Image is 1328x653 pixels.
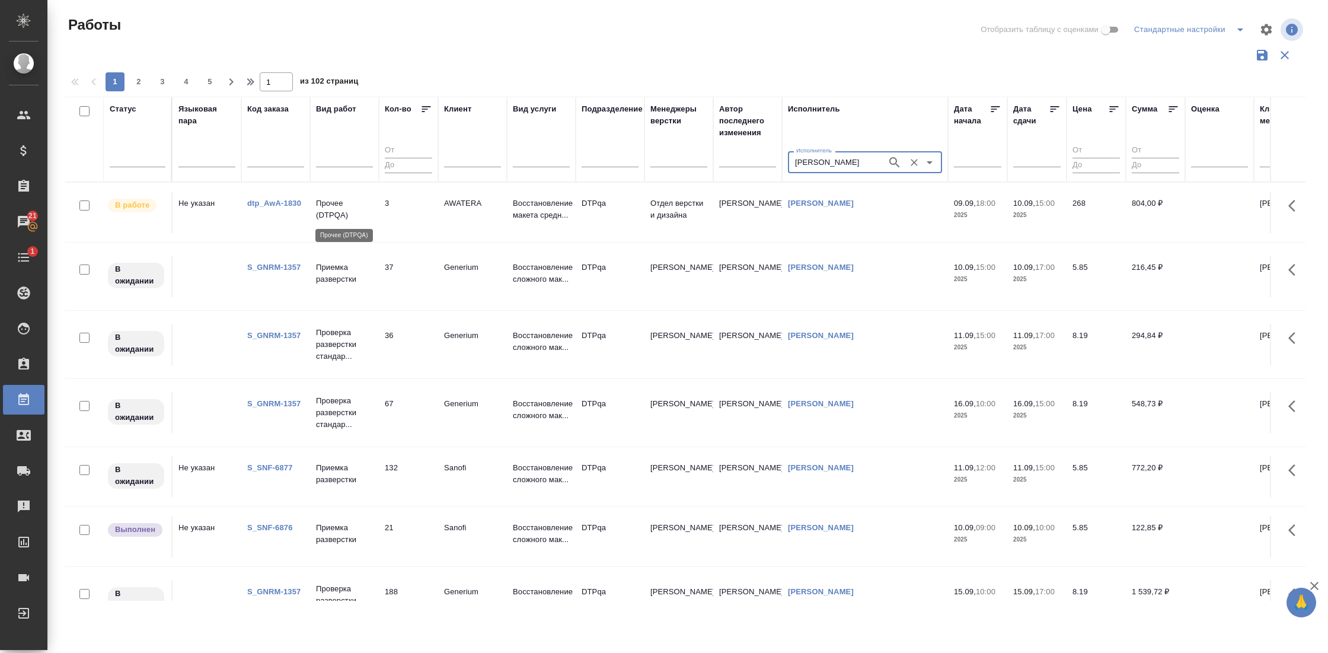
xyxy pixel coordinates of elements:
p: Generium [444,398,501,410]
span: 🙏 [1291,590,1311,615]
button: Здесь прячутся важные кнопки [1281,580,1310,609]
p: 17:00 [1035,263,1055,272]
p: В ожидании [115,588,157,611]
td: 5.85 [1067,516,1126,558]
button: Здесь прячутся важные кнопки [1281,392,1310,421]
p: Проверка разверстки стандар... [316,395,373,431]
div: Подразделение [582,103,643,115]
div: Менеджеры верстки [650,103,707,127]
div: Код заказа [247,103,289,115]
input: До [1132,158,1179,173]
td: [PERSON_NAME] [1254,456,1323,498]
td: 3 [379,192,438,233]
p: Отдел верстки и дизайна [650,198,707,221]
td: [PERSON_NAME] [713,256,782,297]
div: Цена [1072,103,1092,115]
div: Исполнитель завершил работу [107,522,165,538]
p: 2025 [1013,209,1061,221]
div: Исполнитель [788,103,840,115]
div: Кол-во [385,103,411,115]
td: DTPqa [576,516,644,558]
a: S_SNF-6877 [247,463,293,472]
button: 4 [177,72,196,91]
a: [PERSON_NAME] [788,523,854,532]
p: Восстановление сложного мак... [513,462,570,486]
p: 09.09, [954,199,976,208]
input: От [1072,144,1120,158]
div: Дата сдачи [1013,103,1049,127]
span: 21 [21,210,44,222]
input: До [1072,158,1120,173]
a: S_SNF-6876 [247,523,293,532]
button: Open [921,154,938,171]
button: 2 [129,72,148,91]
td: Не указан [173,516,241,558]
a: dtp_AwA-1830 [247,199,301,208]
td: 804,00 ₽ [1126,192,1185,233]
div: Исполнитель выполняет работу [107,198,165,214]
span: Настроить таблицу [1252,15,1281,44]
td: 1 539,72 ₽ [1126,580,1185,622]
p: [PERSON_NAME] [650,398,707,410]
a: [PERSON_NAME] [788,587,854,596]
p: Проверка разверстки стандар... [316,327,373,362]
td: 8.19 [1067,580,1126,622]
td: DTPqa [576,256,644,297]
td: 132 [379,456,438,498]
p: 2025 [954,534,1001,546]
p: 15:00 [976,263,995,272]
span: Работы [65,15,121,34]
span: Отобразить таблицу с оценками [981,24,1099,36]
div: split button [1131,20,1252,39]
td: 36 [379,324,438,365]
td: 67 [379,392,438,434]
td: DTPqa [576,456,644,498]
p: Выполнен [115,524,155,536]
span: из 102 страниц [300,74,358,91]
a: [PERSON_NAME] [788,463,854,472]
div: Оценка [1191,103,1220,115]
p: AWATERA [444,198,501,209]
td: DTPqa [576,324,644,365]
div: Клиент [444,103,471,115]
input: От [1132,144,1179,158]
p: 2025 [1013,342,1061,353]
p: Generium [444,262,501,273]
span: 2 [129,76,148,88]
p: 10.09, [1013,199,1035,208]
td: 21 [379,516,438,558]
td: 122,85 ₽ [1126,516,1185,558]
p: [PERSON_NAME] [650,330,707,342]
td: 8.19 [1067,392,1126,434]
p: [PERSON_NAME] [650,262,707,273]
p: 10.09, [954,263,976,272]
p: 10:00 [1035,523,1055,532]
div: Языковая пара [178,103,235,127]
p: В ожидании [115,332,157,355]
td: 294,84 ₽ [1126,324,1185,365]
button: 3 [153,72,172,91]
a: 1 [3,243,44,272]
p: 10.09, [1013,263,1035,272]
td: [PERSON_NAME] [713,192,782,233]
p: [PERSON_NAME] [650,522,707,534]
p: 2025 [954,273,1001,285]
p: 16.09, [1013,399,1035,408]
button: Здесь прячутся важные кнопки [1281,256,1310,284]
p: В работе [115,199,149,211]
span: 3 [153,76,172,88]
p: Восстановление сложного мак... [513,522,570,546]
td: DTPqa [576,580,644,622]
p: 2025 [954,410,1001,422]
p: 2025 [1013,273,1061,285]
p: 11.09, [1013,331,1035,340]
p: 10.09, [1013,523,1035,532]
td: [PERSON_NAME] [1254,192,1323,233]
p: Приемка разверстки [316,462,373,486]
td: [PERSON_NAME] [1254,580,1323,622]
button: 🙏 [1286,588,1316,617]
p: Проверка разверстки стандар... [316,583,373,619]
p: 2025 [1013,534,1061,546]
button: Сбросить фильтры [1273,44,1296,66]
p: 11.09, [1013,463,1035,472]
